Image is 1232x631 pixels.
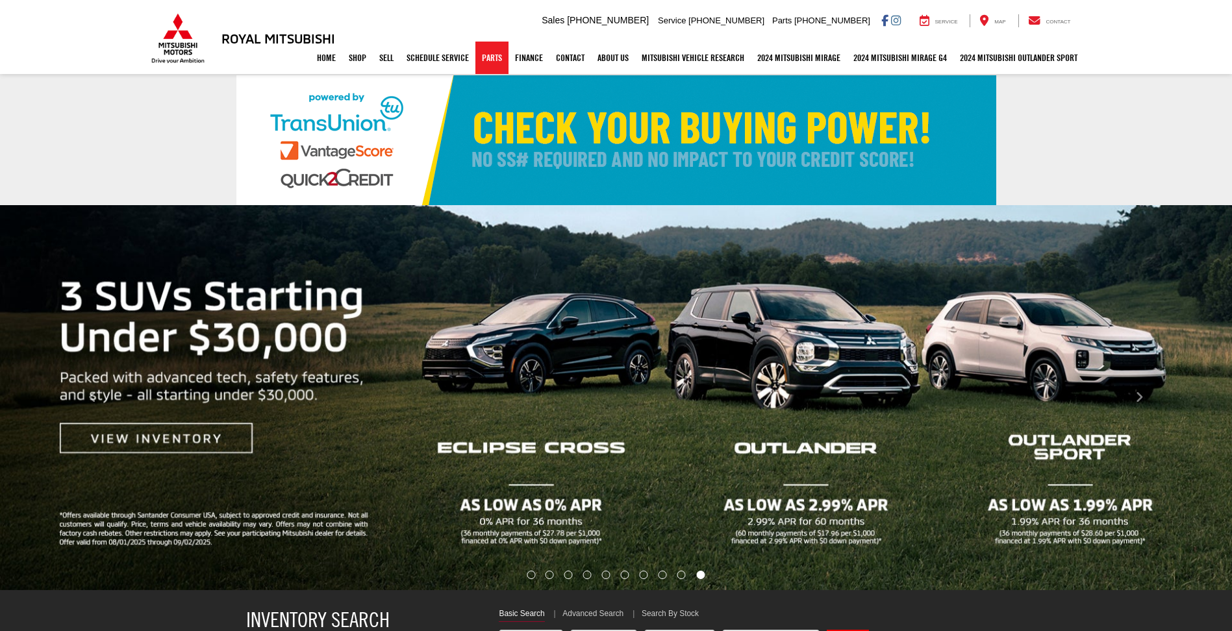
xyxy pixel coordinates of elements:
[509,42,549,74] a: Finance
[1018,14,1081,27] a: Contact
[688,16,764,25] span: [PHONE_NUMBER]
[772,16,792,25] span: Parts
[658,16,686,25] span: Service
[562,608,623,621] a: Advanced Search
[149,13,207,64] img: Mitsubishi
[602,571,610,579] li: Go to slide number 5.
[677,571,685,579] li: Go to slide number 9.
[994,19,1005,25] span: Map
[696,571,705,579] li: Go to slide number 10.
[499,608,544,622] a: Basic Search
[642,608,699,621] a: Search By Stock
[953,42,1084,74] a: 2024 Mitsubishi Outlander SPORT
[564,571,573,579] li: Go to slide number 3.
[635,42,751,74] a: Mitsubishi Vehicle Research
[546,571,554,579] li: Go to slide number 2.
[891,15,901,25] a: Instagram: Click to visit our Instagram page
[1047,231,1232,564] button: Click to view next picture.
[591,42,635,74] a: About Us
[342,42,373,74] a: Shop
[527,571,535,579] li: Go to slide number 1.
[620,571,629,579] li: Go to slide number 6.
[400,42,475,74] a: Schedule Service: Opens in a new tab
[246,608,480,631] h3: Inventory Search
[658,571,666,579] li: Go to slide number 8.
[970,14,1015,27] a: Map
[221,31,335,45] h3: Royal Mitsubishi
[794,16,870,25] span: [PHONE_NUMBER]
[542,15,564,25] span: Sales
[910,14,968,27] a: Service
[567,15,649,25] span: [PHONE_NUMBER]
[549,42,591,74] a: Contact
[639,571,647,579] li: Go to slide number 7.
[475,42,509,74] a: Parts: Opens in a new tab
[310,42,342,74] a: Home
[847,42,953,74] a: 2024 Mitsubishi Mirage G4
[751,42,847,74] a: 2024 Mitsubishi Mirage
[583,571,592,579] li: Go to slide number 4.
[373,42,400,74] a: Sell
[935,19,958,25] span: Service
[236,75,996,205] img: Check Your Buying Power
[881,15,888,25] a: Facebook: Click to visit our Facebook page
[1046,19,1070,25] span: Contact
